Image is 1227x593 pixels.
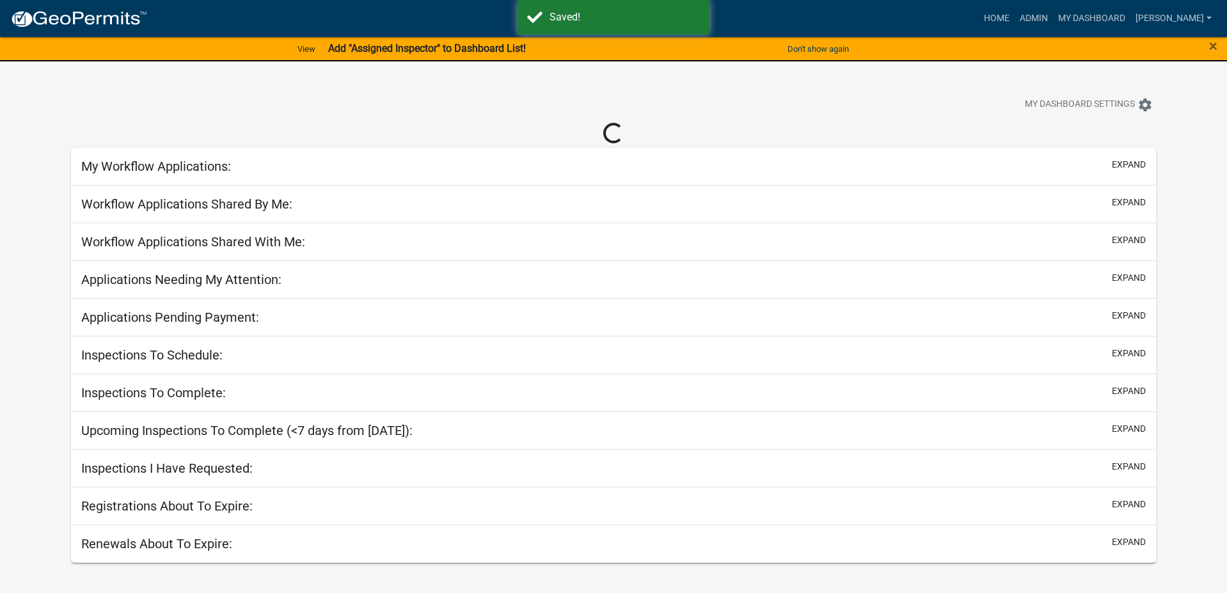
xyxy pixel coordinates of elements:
button: expand [1112,422,1146,436]
h5: Renewals About To Expire: [81,536,232,551]
a: My Dashboard [1053,6,1130,31]
a: View [292,38,321,59]
button: Close [1209,38,1217,54]
div: Saved! [550,10,700,25]
h5: Workflow Applications Shared By Me: [81,196,292,212]
button: expand [1112,233,1146,247]
button: expand [1112,535,1146,549]
a: Admin [1015,6,1053,31]
button: expand [1112,460,1146,473]
button: expand [1112,347,1146,360]
span: My Dashboard Settings [1025,97,1135,113]
h5: Inspections To Complete: [81,385,226,400]
a: [PERSON_NAME] [1130,6,1217,31]
button: expand [1112,309,1146,322]
h5: Registrations About To Expire: [81,498,253,514]
button: expand [1112,498,1146,511]
button: Don't show again [782,38,854,59]
h5: My Workflow Applications: [81,159,231,174]
button: expand [1112,384,1146,398]
button: expand [1112,158,1146,171]
strong: Add "Assigned Inspector" to Dashboard List! [328,42,526,54]
a: Home [979,6,1015,31]
h5: Upcoming Inspections To Complete (<7 days from [DATE]): [81,423,413,438]
button: expand [1112,271,1146,285]
h5: Applications Needing My Attention: [81,272,281,287]
span: × [1209,37,1217,55]
i: settings [1137,97,1153,113]
button: My Dashboard Settingssettings [1015,92,1163,117]
button: expand [1112,196,1146,209]
h5: Workflow Applications Shared With Me: [81,234,305,249]
h5: Inspections I Have Requested: [81,461,253,476]
h5: Inspections To Schedule: [81,347,223,363]
h5: Applications Pending Payment: [81,310,259,325]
